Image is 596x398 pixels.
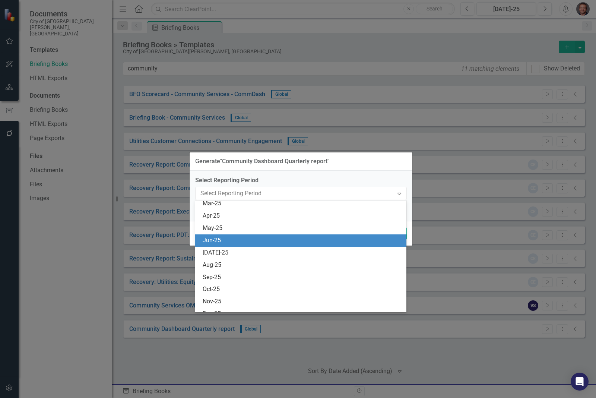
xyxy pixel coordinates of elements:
[203,310,402,318] div: Dec-25
[203,199,402,208] div: Mar-25
[203,224,402,233] div: May-25
[571,373,589,391] div: Open Intercom Messenger
[203,285,402,294] div: Oct-25
[203,236,402,245] div: Jun-25
[203,249,402,257] div: [DATE]-25
[195,176,407,185] label: Select Reporting Period
[203,261,402,269] div: Aug-25
[203,273,402,282] div: Sep-25
[203,212,402,220] div: Apr-25
[203,297,402,306] div: Nov-25
[195,158,329,165] div: Generate " Community Dashboard Quarterly report "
